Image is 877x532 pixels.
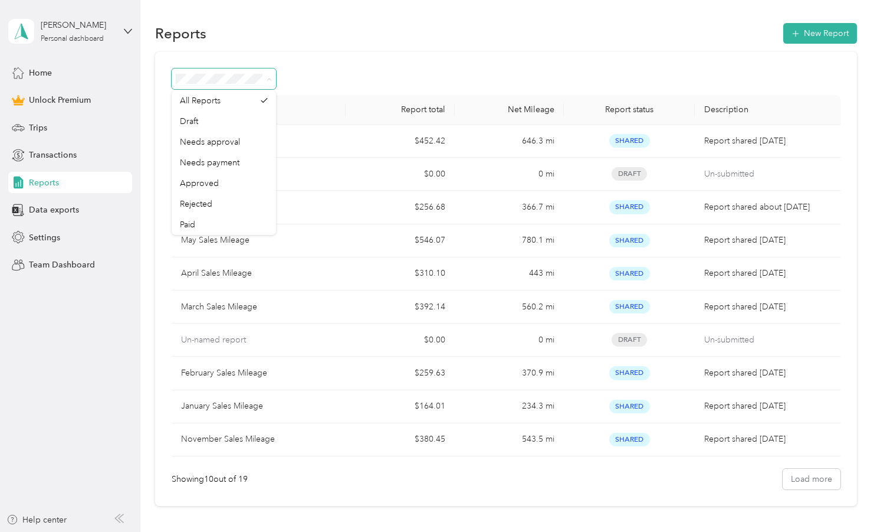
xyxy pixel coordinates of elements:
[180,96,221,106] span: All Reports
[346,158,455,191] td: $0.00
[181,400,263,413] p: January Sales Mileage
[609,400,650,413] span: Shared
[783,469,840,489] button: Load more
[180,220,195,230] span: Paid
[346,324,455,357] td: $0.00
[783,23,857,44] button: New Report
[704,168,831,181] p: Un-submitted
[573,105,685,115] div: Report status
[704,201,831,214] p: Report shared about [DATE]
[172,473,248,485] div: Showing 10 out of 19
[609,267,650,280] span: Shared
[180,178,219,188] span: Approved
[609,366,650,380] span: Shared
[455,95,564,125] th: Net Mileage
[695,95,840,125] th: Description
[181,301,257,314] p: March Sales Mileage
[704,135,831,148] p: Report shared [DATE]
[346,257,455,291] td: $310.10
[346,95,455,125] th: Report total
[455,357,564,390] td: 370.9 mi
[346,291,455,324] td: $392.14
[155,27,206,40] h1: Reports
[346,125,455,158] td: $452.42
[455,224,564,257] td: 780.1 mi
[455,191,564,224] td: 366.7 mi
[704,301,831,314] p: Report shared [DATE]
[455,257,564,291] td: 443 mi
[181,433,275,446] p: November Sales Mileage
[181,234,249,247] p: May Sales Mileage
[181,367,267,380] p: February Sales Mileage
[346,357,455,390] td: $259.63
[346,191,455,224] td: $256.68
[704,433,831,446] p: Report shared [DATE]
[29,259,95,271] span: Team Dashboard
[609,200,650,214] span: Shared
[29,149,77,161] span: Transactions
[29,177,59,189] span: Reports
[811,466,877,532] iframe: Everlance-gr Chat Button Frame
[180,199,212,209] span: Rejected
[704,267,831,280] p: Report shared [DATE]
[455,423,564,456] td: 543.5 mi
[612,167,647,181] span: Draft
[41,19,114,31] div: [PERSON_NAME]
[612,333,647,347] span: Draft
[346,224,455,257] td: $546.07
[181,267,252,280] p: April Sales Mileage
[609,433,650,446] span: Shared
[41,35,104,43] div: Personal dashboard
[29,122,47,134] span: Trips
[180,158,239,168] span: Needs payment
[704,400,831,413] p: Report shared [DATE]
[180,116,198,126] span: Draft
[346,390,455,423] td: $164.01
[181,334,246,347] p: Un-named report
[6,514,67,526] button: Help center
[455,390,564,423] td: 234.3 mi
[609,234,650,247] span: Shared
[609,134,650,148] span: Shared
[609,300,650,314] span: Shared
[704,234,831,247] p: Report shared [DATE]
[346,423,455,456] td: $380.45
[704,334,831,347] p: Un-submitted
[455,324,564,357] td: 0 mi
[180,137,240,147] span: Needs approval
[29,67,52,79] span: Home
[455,291,564,324] td: 560.2 mi
[29,94,91,106] span: Unlock Premium
[704,367,831,380] p: Report shared [DATE]
[455,125,564,158] td: 646.3 mi
[29,204,79,216] span: Data exports
[29,231,60,244] span: Settings
[455,158,564,191] td: 0 mi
